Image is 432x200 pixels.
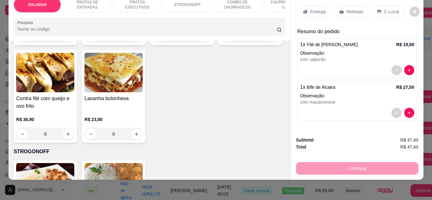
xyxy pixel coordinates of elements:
[174,2,201,7] p: STROGONOFF
[296,144,306,149] strong: Total
[300,56,414,63] div: com salpicão
[410,7,420,17] button: decrease-product-quantity
[392,65,402,75] button: decrease-product-quantity
[400,143,418,150] span: R$ 47,40
[14,148,285,155] p: STROGONOFF
[400,136,418,143] span: R$ 47,40
[307,42,358,47] span: Filé de [PERSON_NAME]
[307,85,335,90] span: Bife de Alcatra
[384,9,399,15] p: C.Local
[28,2,46,7] p: SALADAS
[296,137,314,142] strong: Subtotal
[17,129,28,139] button: decrease-product-quantity
[63,129,73,139] button: increase-product-quantity
[392,108,402,118] button: decrease-product-quantity
[300,99,414,105] div: com macarronese
[347,9,363,15] p: Retirada
[84,95,143,102] h4: Lasanha bolonhesa
[17,26,277,32] input: Pesquisa
[300,93,414,99] p: Observação:
[16,53,74,92] img: product-image
[17,20,35,25] label: Pesquisa
[84,53,143,92] img: product-image
[396,41,414,48] p: R$ 19,90
[310,9,326,15] p: Entrega
[300,50,414,56] p: Observação:
[404,108,414,118] button: decrease-product-quantity
[396,84,414,90] p: R$ 27,50
[16,116,74,123] p: R$ 36,90
[16,95,74,110] h4: Contra filé com queijo e ovo frito
[300,41,358,48] p: 1 x
[297,28,417,35] p: Resumo do pedido
[300,83,336,91] p: 1 x
[84,116,143,123] p: R$ 23,00
[404,65,414,75] button: decrease-product-quantity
